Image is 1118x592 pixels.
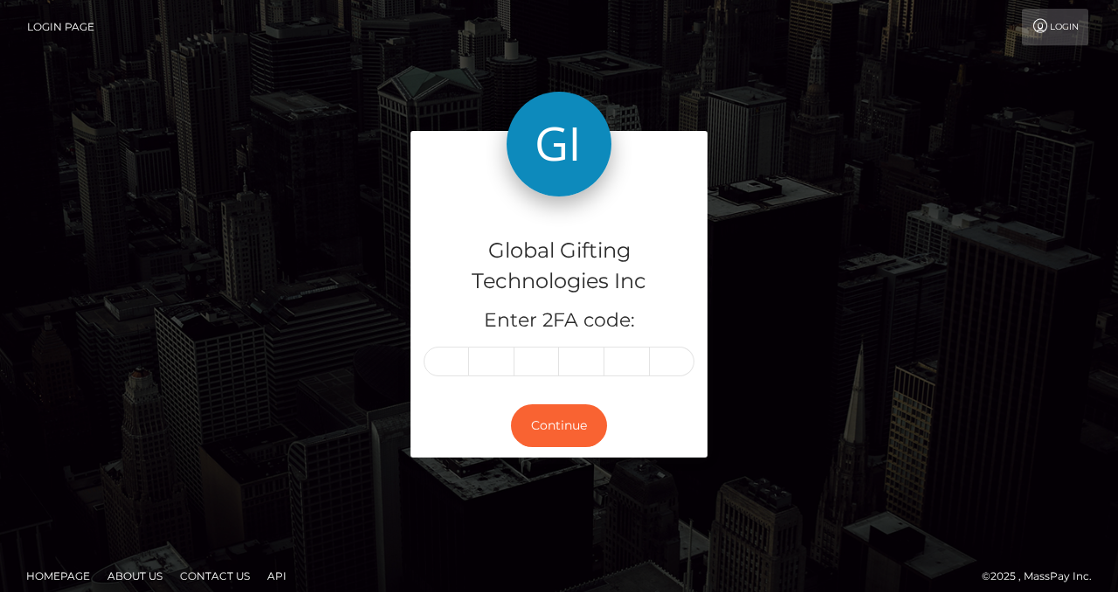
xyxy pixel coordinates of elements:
a: Login Page [27,9,94,45]
a: Login [1022,9,1088,45]
a: Contact Us [173,562,257,589]
div: © 2025 , MassPay Inc. [982,567,1105,586]
a: About Us [100,562,169,589]
a: Homepage [19,562,97,589]
a: API [260,562,293,589]
button: Continue [511,404,607,447]
img: Global Gifting Technologies Inc [507,92,611,196]
h5: Enter 2FA code: [424,307,694,334]
h4: Global Gifting Technologies Inc [424,236,694,297]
